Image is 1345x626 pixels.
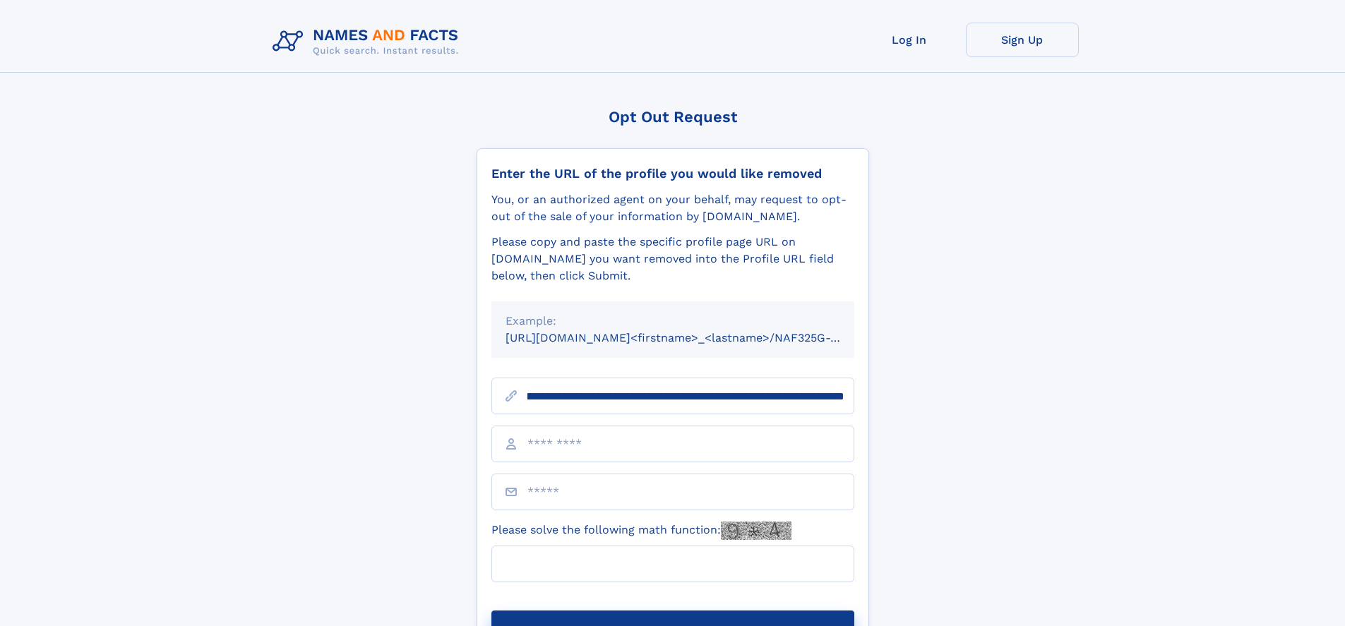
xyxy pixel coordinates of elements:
[477,108,869,126] div: Opt Out Request
[506,331,881,344] small: [URL][DOMAIN_NAME]<firstname>_<lastname>/NAF325G-xxxxxxxx
[966,23,1079,57] a: Sign Up
[267,23,470,61] img: Logo Names and Facts
[853,23,966,57] a: Log In
[491,234,854,284] div: Please copy and paste the specific profile page URL on [DOMAIN_NAME] you want removed into the Pr...
[506,313,840,330] div: Example:
[491,191,854,225] div: You, or an authorized agent on your behalf, may request to opt-out of the sale of your informatio...
[491,166,854,181] div: Enter the URL of the profile you would like removed
[491,522,791,540] label: Please solve the following math function:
